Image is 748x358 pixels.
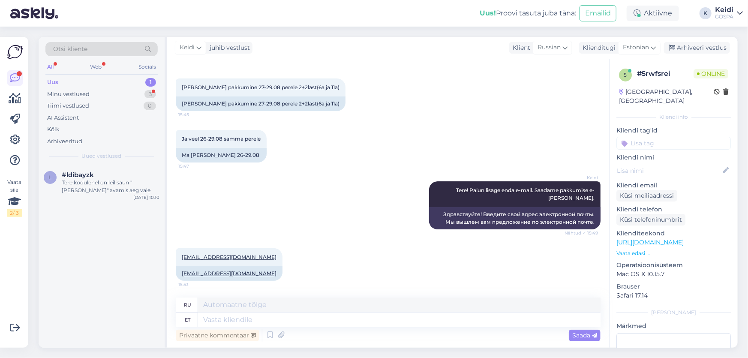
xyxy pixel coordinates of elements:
[715,13,733,20] div: GOSPA
[178,111,210,118] span: 15:45
[53,45,87,54] span: Otsi kliente
[89,61,104,72] div: Web
[616,250,731,257] p: Vaata edasi ...
[715,6,743,20] a: KeidiGOSPA
[616,126,731,135] p: Kliendi tag'id
[700,7,712,19] div: K
[616,181,731,190] p: Kliendi email
[480,8,576,18] div: Proovi tasuta juba täna:
[579,43,616,52] div: Klienditugi
[182,254,276,260] a: [EMAIL_ADDRESS][DOMAIN_NAME]
[82,152,122,160] span: Uued vestlused
[184,298,191,312] div: ru
[694,69,728,78] span: Online
[617,166,721,175] input: Lisa nimi
[715,6,733,13] div: Keidi
[566,174,598,181] span: Keidi
[619,87,714,105] div: [GEOGRAPHIC_DATA], [GEOGRAPHIC_DATA]
[62,179,159,194] div: Tere,kodulehel on leilisaun "[PERSON_NAME]" avamis aeg vale
[429,207,601,229] div: Здравствуйте! Введите свой адрес электронной почты. Мы вышлем вам предложение по электронной почте.
[624,72,627,78] span: 5
[7,209,22,217] div: 2 / 3
[616,322,731,331] p: Märkmed
[133,194,159,201] div: [DATE] 10:10
[616,214,685,226] div: Küsi telefoninumbrit
[178,281,210,288] span: 15:53
[145,78,156,87] div: 1
[47,90,90,99] div: Minu vestlused
[616,238,684,246] a: [URL][DOMAIN_NAME]
[637,69,694,79] div: # 5rwfsrei
[180,43,195,52] span: Keidi
[616,205,731,214] p: Kliendi telefon
[565,230,598,236] span: Nähtud ✓ 15:49
[176,330,259,341] div: Privaatne kommentaar
[616,261,731,270] p: Operatsioonisüsteem
[47,125,60,134] div: Kõik
[616,229,731,238] p: Klienditeekond
[627,6,679,21] div: Aktiivne
[664,42,730,54] div: Arhiveeri vestlus
[185,313,190,327] div: et
[7,178,22,217] div: Vaata siia
[182,135,261,142] span: Ja veel 26-29.08 samma perele
[144,90,156,99] div: 3
[509,43,530,52] div: Klient
[47,114,79,122] div: AI Assistent
[206,43,250,52] div: juhib vestlust
[62,171,94,179] span: #ldibayzk
[572,331,597,339] span: Saada
[616,190,677,202] div: Küsi meiliaadressi
[580,5,616,21] button: Emailid
[616,270,731,279] p: Mac OS X 10.15.7
[616,137,731,150] input: Lisa tag
[480,9,496,17] b: Uus!
[49,174,52,181] span: l
[616,291,731,300] p: Safari 17.14
[7,44,23,60] img: Askly Logo
[176,96,345,111] div: [PERSON_NAME] pakkumine 27-29.08 perele 2+2last(6a ja 11a)
[182,84,339,90] span: [PERSON_NAME] pakkumine 27-29.08 perele 2+2last(6a ja 11a)
[176,148,267,162] div: Ma [PERSON_NAME] 26-29.08
[144,102,156,110] div: 0
[623,43,649,52] span: Estonian
[182,270,276,277] a: [EMAIL_ADDRESS][DOMAIN_NAME]
[616,309,731,316] div: [PERSON_NAME]
[137,61,158,72] div: Socials
[616,153,731,162] p: Kliendi nimi
[616,282,731,291] p: Brauser
[456,187,595,201] span: Tere! Palun lisage enda e-mail. Saadame pakkumise e-[PERSON_NAME].
[45,61,55,72] div: All
[47,137,82,146] div: Arhiveeritud
[47,78,58,87] div: Uus
[616,113,731,121] div: Kliendi info
[538,43,561,52] span: Russian
[178,163,210,169] span: 15:47
[47,102,89,110] div: Tiimi vestlused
